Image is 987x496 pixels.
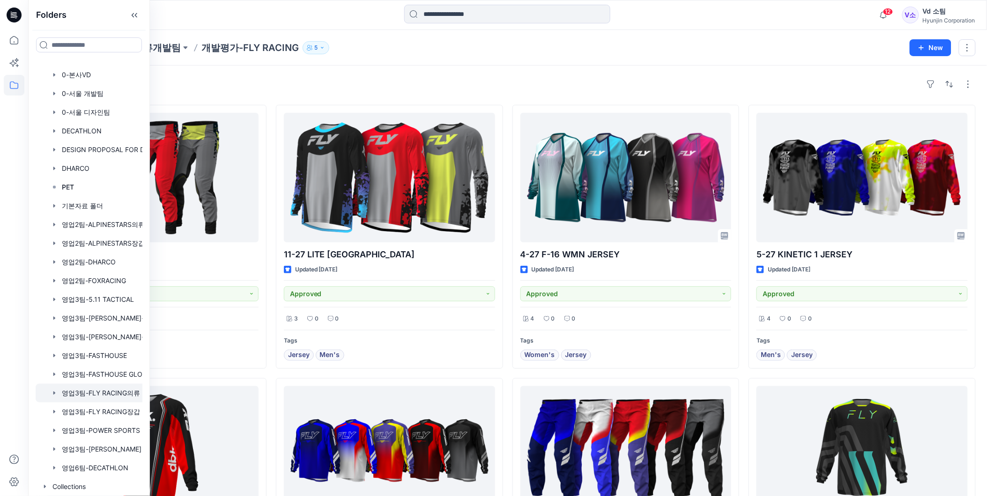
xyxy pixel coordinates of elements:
p: 3 [294,314,298,324]
p: 0 [572,314,576,324]
span: Jersey [288,350,310,361]
button: 5 [303,41,329,54]
p: PET [62,182,74,193]
div: V소 [902,7,919,23]
p: 5 [314,43,318,53]
p: Tags [47,336,259,346]
p: 11-27 LITE [GEOGRAPHIC_DATA] [284,248,495,261]
p: 0 [315,314,319,324]
p: Updated [DATE] [768,265,810,275]
p: Tags [520,336,732,346]
div: Hyunjin Corporation [923,17,975,24]
p: Tags [284,336,495,346]
p: 0 [787,314,791,324]
span: Jersey [791,350,813,361]
p: Tags [757,336,968,346]
span: Men's [761,350,781,361]
span: 12 [883,8,893,15]
div: Vd 소팀 [923,6,975,17]
p: 5-27 KINETIC 1 JERSEY [757,248,968,261]
button: New [910,39,951,56]
a: 5-27 KINETIC 1 JERSEY [757,113,968,242]
p: 4-27 F-16 WMN JERSEY [520,248,732,261]
p: 0 [551,314,555,324]
a: 4-27 F-16 WMN JERSEY [520,113,732,242]
a: 11-27 LITE JERSEY [284,113,495,242]
p: Updated [DATE] [295,265,338,275]
span: Women's [525,350,555,361]
span: Men's [320,350,340,361]
p: 0 [335,314,339,324]
p: 4 [531,314,534,324]
p: 개발평가-FLY RACING [201,41,299,54]
p: 4 [767,314,771,324]
span: Jersey [565,350,587,361]
p: 0 [808,314,812,324]
a: 6-27 LITE PANT [47,113,259,242]
p: Updated [DATE] [532,265,574,275]
p: 6-27 LITE PANT [47,248,259,261]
